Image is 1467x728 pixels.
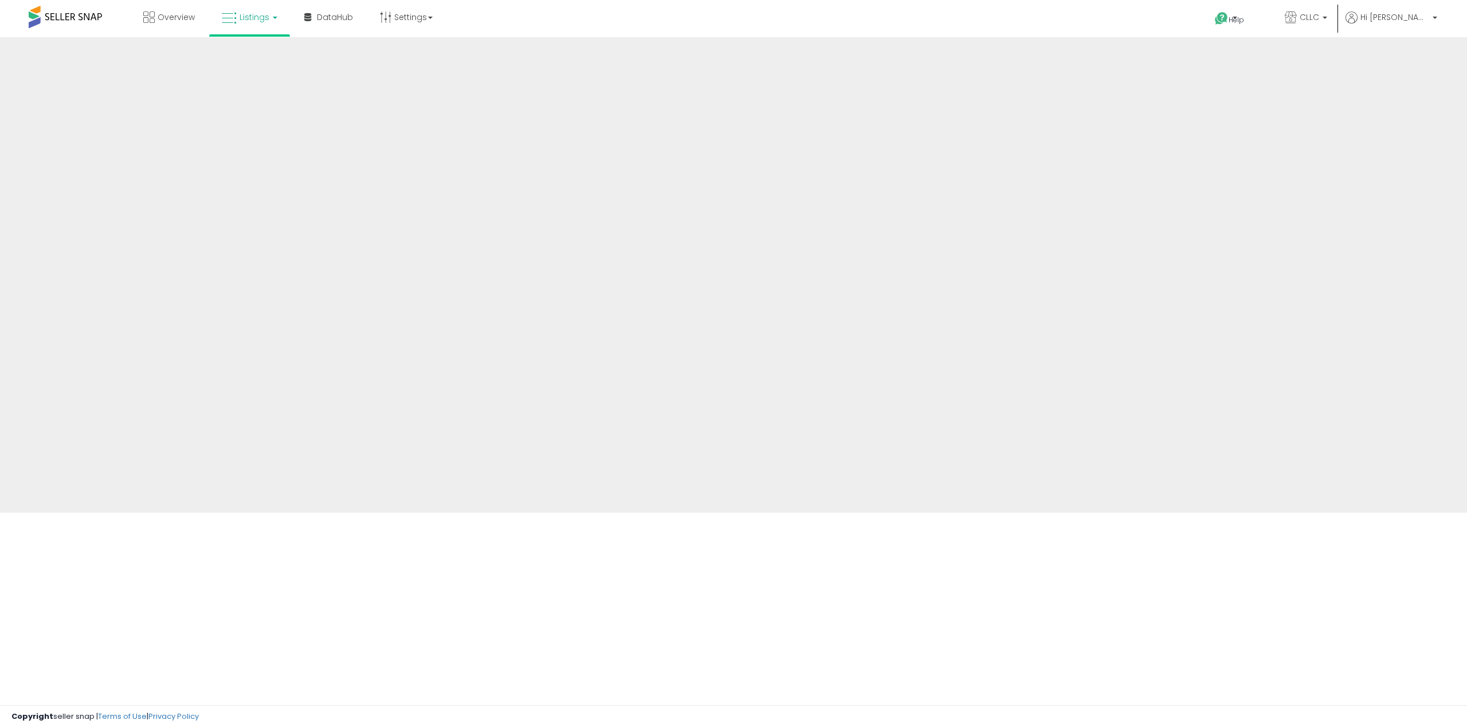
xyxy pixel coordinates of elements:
span: Hi [PERSON_NAME] [1360,11,1429,23]
span: Listings [240,11,269,23]
span: Overview [158,11,195,23]
a: Help [1206,3,1266,37]
span: CLLC [1300,11,1319,23]
i: Get Help [1214,11,1229,26]
span: Help [1229,15,1244,25]
span: DataHub [317,11,353,23]
a: Hi [PERSON_NAME] [1346,11,1437,37]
